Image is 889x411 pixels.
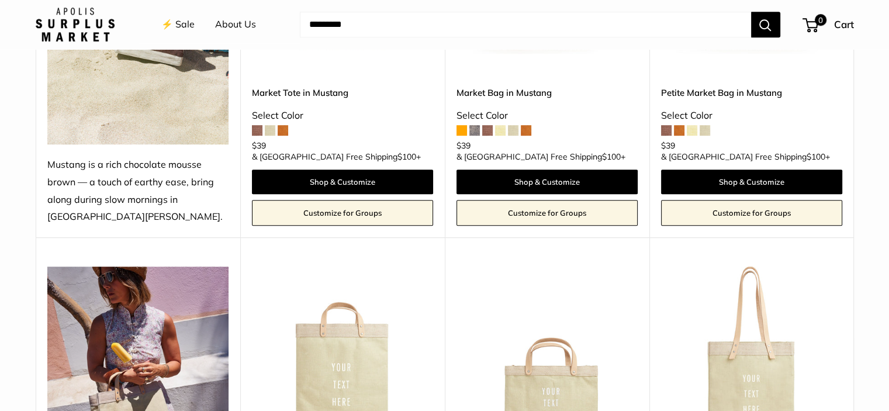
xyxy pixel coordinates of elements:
[751,12,780,37] button: Search
[661,140,675,151] span: $39
[661,170,842,194] a: Shop & Customize
[456,153,625,161] span: & [GEOGRAPHIC_DATA] Free Shipping +
[252,153,421,161] span: & [GEOGRAPHIC_DATA] Free Shipping +
[36,8,115,42] img: Apolis: Surplus Market
[804,15,854,34] a: 0 Cart
[661,107,842,125] div: Select Color
[456,107,638,125] div: Select Color
[252,170,433,194] a: Shop & Customize
[807,151,825,162] span: $100
[661,153,830,161] span: & [GEOGRAPHIC_DATA] Free Shipping +
[397,151,416,162] span: $100
[161,16,195,33] a: ⚡️ Sale
[661,200,842,226] a: Customize for Groups
[47,156,229,226] div: Mustang is a rich chocolate mousse brown — a touch of earthy ease, bring along during slow mornin...
[215,16,256,33] a: About Us
[834,18,854,30] span: Cart
[300,12,751,37] input: Search...
[456,170,638,194] a: Shop & Customize
[814,14,826,26] span: 0
[602,151,621,162] span: $100
[456,140,471,151] span: $39
[456,86,638,99] a: Market Bag in Mustang
[252,140,266,151] span: $39
[252,86,433,99] a: Market Tote in Mustang
[661,86,842,99] a: Petite Market Bag in Mustang
[456,200,638,226] a: Customize for Groups
[252,200,433,226] a: Customize for Groups
[252,107,433,125] div: Select Color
